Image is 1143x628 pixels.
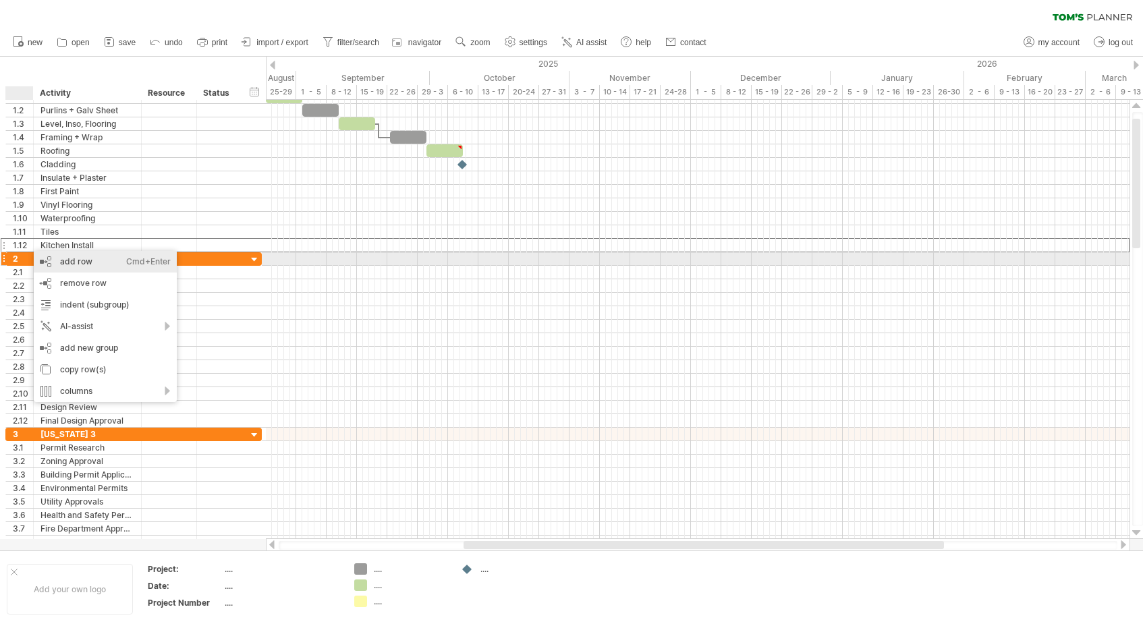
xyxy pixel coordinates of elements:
div: 2 - 6 [1086,85,1116,99]
div: .... [225,563,338,575]
div: Insulate + Plaster [40,171,134,184]
div: Health and Safety Permits [40,509,134,521]
div: 2.5 [13,320,33,333]
div: 2.1 [13,266,33,279]
span: remove row [60,278,107,288]
a: import / export [238,34,312,51]
span: settings [520,38,547,47]
div: Framing + Wrap [40,131,134,144]
div: AI-assist [34,316,177,337]
span: AI assist [576,38,607,47]
div: 5 - 9 [843,85,873,99]
div: September 2025 [296,71,430,85]
div: 1.3 [13,117,33,130]
div: Fire Department Approval [40,522,134,535]
div: .... [480,563,554,575]
div: 1.4 [13,131,33,144]
span: undo [165,38,183,47]
a: save [101,34,140,51]
div: 6 - 10 [448,85,478,99]
div: 1 - 5 [296,85,327,99]
div: 29 - 2 [812,85,843,99]
div: October 2025 [430,71,569,85]
div: 26-30 [934,85,964,99]
span: print [212,38,227,47]
div: 29 - 3 [418,85,448,99]
div: November 2025 [569,71,691,85]
div: 3.8 [13,536,33,548]
div: 12 - 16 [873,85,903,99]
div: 16 - 20 [1025,85,1055,99]
a: open [53,34,94,51]
div: .... [374,596,447,607]
a: contact [662,34,710,51]
div: Utility Approvals [40,495,134,508]
div: 2.3 [13,293,33,306]
a: settings [501,34,551,51]
div: 2.2 [13,279,33,292]
div: Date: [148,580,222,592]
div: 2.7 [13,347,33,360]
a: undo [146,34,187,51]
span: my account [1038,38,1080,47]
div: Cladding [40,158,134,171]
div: 20-24 [509,85,539,99]
div: 2.9 [13,374,33,387]
div: Zoning Approval [40,455,134,467]
div: 13 - 17 [478,85,509,99]
a: new [9,34,47,51]
div: Level, Inso, Flooring [40,117,134,130]
div: February 2026 [964,71,1086,85]
div: .... [225,580,338,592]
div: Permit Research [40,441,134,454]
span: save [119,38,136,47]
div: 3.7 [13,522,33,535]
div: 2.12 [13,414,33,427]
div: 3 - 7 [569,85,600,99]
div: Project Number [148,597,222,608]
a: my account [1020,34,1084,51]
div: 2.4 [13,306,33,319]
div: 24-28 [661,85,691,99]
div: .... [374,579,447,591]
div: 22 - 26 [387,85,418,99]
a: zoom [452,34,494,51]
div: Add your own logo [7,564,133,615]
a: print [194,34,231,51]
div: 8 - 12 [327,85,357,99]
div: 1 - 5 [691,85,721,99]
div: 2 - 6 [964,85,995,99]
div: 1.12 [13,239,33,252]
div: 3 [13,428,33,440]
div: columns [34,380,177,402]
div: Activity [40,86,134,100]
a: log out [1090,34,1137,51]
div: 3.3 [13,468,33,481]
div: 17 - 21 [630,85,661,99]
div: Kitchen Install [40,239,134,252]
span: zoom [470,38,490,47]
div: 2 [13,252,33,265]
div: 22 - 26 [782,85,812,99]
div: 15 - 19 [357,85,387,99]
div: Vinyl Flooring [40,198,134,211]
div: Final Design Approval [40,414,134,427]
div: 3.1 [13,441,33,454]
div: 15 - 19 [752,85,782,99]
div: Purlins + Galv Sheet [40,104,134,117]
div: [US_STATE] 3 [40,428,134,440]
div: December 2025 [691,71,831,85]
span: help [636,38,651,47]
div: copy row(s) [34,359,177,380]
div: Building Permit Application [40,468,134,481]
div: 1.10 [13,212,33,225]
a: navigator [390,34,445,51]
div: 1.9 [13,198,33,211]
div: 1.8 [13,185,33,198]
span: new [28,38,43,47]
span: navigator [408,38,441,47]
div: 2.10 [13,387,33,400]
span: import / export [256,38,308,47]
div: 27 - 31 [539,85,569,99]
div: .... [225,597,338,608]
